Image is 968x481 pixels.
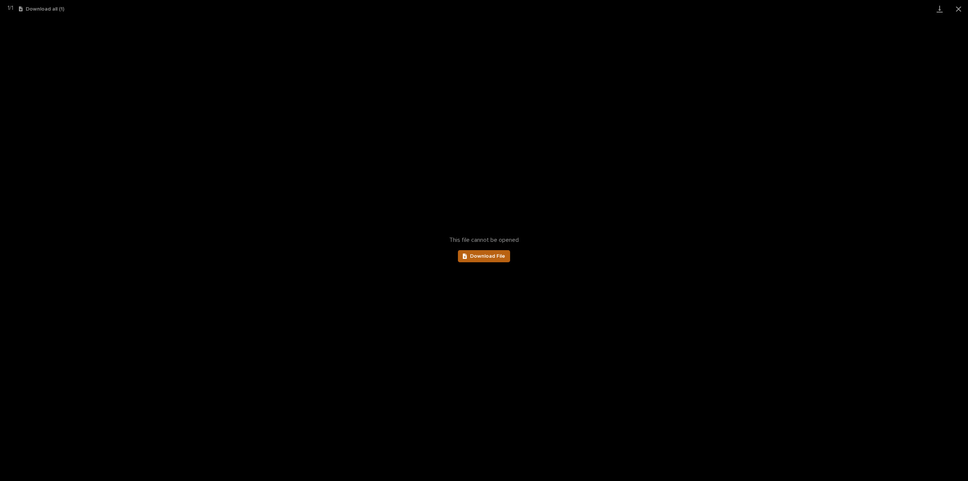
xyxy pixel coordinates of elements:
button: Download all (1) [19,6,64,12]
span: 1 [11,5,13,11]
span: Download File [470,254,505,259]
span: 1 [8,5,9,11]
a: Download File [458,250,510,262]
span: This file cannot be opened [449,237,519,244]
